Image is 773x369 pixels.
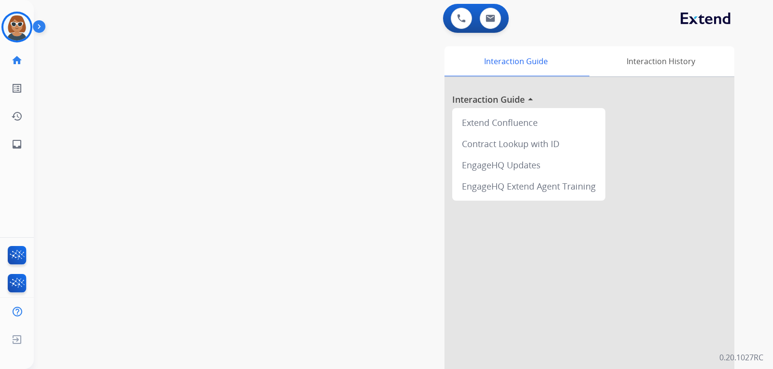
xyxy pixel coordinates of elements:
p: 0.20.1027RC [719,352,763,363]
div: Interaction History [587,46,734,76]
mat-icon: home [11,55,23,66]
mat-icon: list_alt [11,82,23,94]
div: Contract Lookup with ID [456,133,601,154]
div: EngageHQ Updates [456,154,601,176]
img: avatar [3,14,30,41]
mat-icon: history [11,110,23,122]
mat-icon: inbox [11,138,23,150]
div: Interaction Guide [444,46,587,76]
div: EngageHQ Extend Agent Training [456,176,601,197]
div: Extend Confluence [456,112,601,133]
